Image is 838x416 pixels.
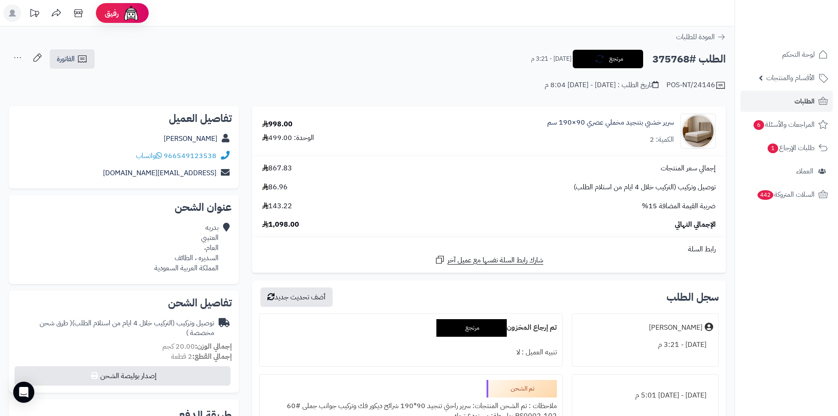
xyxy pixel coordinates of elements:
a: شارك رابط السلة نفسها مع عميل آخر [435,254,543,265]
span: 442 [757,190,773,200]
span: الفاتورة [57,54,75,64]
div: بدريه العتيبي العام، السديره ، الطائف المملكة العربية السعودية [154,223,219,273]
span: طلبات الإرجاع [767,142,815,154]
span: العودة للطلبات [676,32,715,42]
span: 6 [754,120,764,130]
h2: الطلب #375768 [652,50,726,68]
strong: إجمالي الوزن: [195,341,232,352]
span: 1,098.00 [262,220,299,230]
h2: عنوان الشحن [16,202,232,213]
b: تم إرجاع المخزون [507,322,557,333]
span: السلات المتروكة [757,188,815,201]
div: تنبيه العميل : لا [265,344,556,361]
button: مرتجع [573,50,643,68]
span: الإجمالي النهائي [675,220,716,230]
a: تحديثات المنصة [23,4,45,24]
span: شارك رابط السلة نفسها مع عميل آخر [447,255,543,265]
strong: إجمالي القطع: [192,351,232,362]
div: [DATE] - [DATE] 5:01 م [578,387,713,404]
span: المراجعات والأسئلة [753,118,815,131]
span: 143.22 [262,201,292,211]
a: لوحة التحكم [740,44,833,65]
img: 1756282483-1-90x90.jpg [681,114,715,149]
div: [DATE] - 3:21 م [578,336,713,353]
span: الطلبات [794,95,815,107]
a: الفاتورة [50,49,95,69]
a: الطلبات [740,91,833,112]
span: توصيل وتركيب (التركيب خلال 4 ايام من استلام الطلب) [574,182,716,192]
span: 867.83 [262,163,292,173]
span: ضريبة القيمة المضافة 15% [642,201,716,211]
div: تاريخ الطلب : [DATE] - [DATE] 8:04 م [545,80,659,90]
a: سرير خشبي بتنجيد مخملي عصري 90×190 سم [547,118,674,128]
a: [PERSON_NAME] [164,133,217,144]
div: الوحدة: 499.00 [262,133,314,143]
a: العودة للطلبات [676,32,726,42]
div: POS-NT/24146 [666,80,726,91]
div: مرتجع [436,319,507,337]
div: Open Intercom Messenger [13,382,34,403]
div: الكمية: 2 [650,135,674,145]
a: [EMAIL_ADDRESS][DOMAIN_NAME] [103,168,216,178]
span: رفيق [105,8,119,18]
a: 966549123538 [164,151,216,161]
span: 1 [768,144,778,153]
a: العملاء [740,161,833,182]
span: 86.96 [262,182,288,192]
button: إصدار بوليصة الشحن [15,366,231,386]
h2: تفاصيل الشحن [16,298,232,308]
img: logo-2.png [778,7,830,25]
a: المراجعات والأسئلة6 [740,114,833,135]
span: الأقسام والمنتجات [766,72,815,84]
img: ai-face.png [122,4,140,22]
div: رابط السلة [256,244,722,254]
span: لوحة التحكم [782,48,815,61]
span: العملاء [796,165,813,177]
div: تم الشحن [487,380,557,398]
a: طلبات الإرجاع1 [740,137,833,158]
a: السلات المتروكة442 [740,184,833,205]
h2: تفاصيل العميل [16,113,232,124]
small: 20.00 كجم [162,341,232,352]
button: أضف تحديث جديد [260,287,333,307]
span: إجمالي سعر المنتجات [661,163,716,173]
div: توصيل وتركيب (التركيب خلال 4 ايام من استلام الطلب) [16,318,214,339]
span: ( طرق شحن مخصصة ) [40,318,214,339]
div: [PERSON_NAME] [649,323,703,333]
small: 2 قطعة [171,351,232,362]
div: 998.00 [262,119,293,129]
h3: سجل الطلب [666,292,719,302]
small: [DATE] - 3:21 م [531,55,571,63]
a: واتساب [136,151,162,161]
